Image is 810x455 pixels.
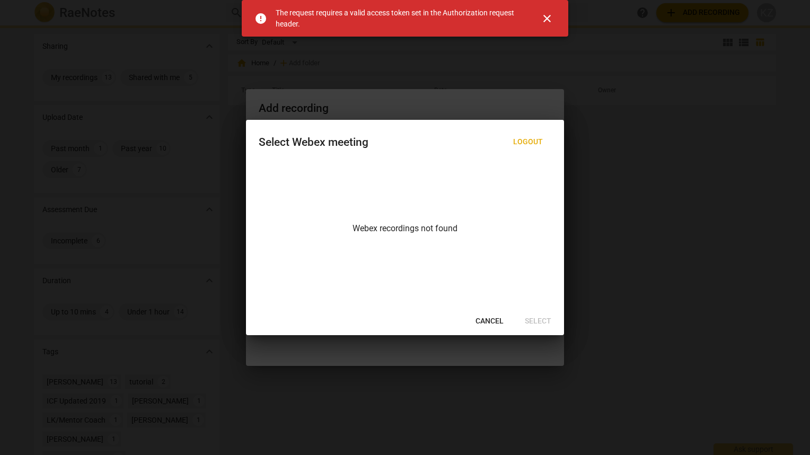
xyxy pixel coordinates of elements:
[254,12,267,25] span: error
[505,133,551,152] button: Logout
[259,136,368,149] div: Select Webex meeting
[541,12,553,25] span: close
[534,6,560,31] button: Close
[513,137,543,147] span: Logout
[246,162,564,308] div: Webex recordings not found
[276,7,522,29] div: The request requires a valid access token set in the Authorization request header.
[476,316,504,327] span: Cancel
[467,312,512,331] button: Cancel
